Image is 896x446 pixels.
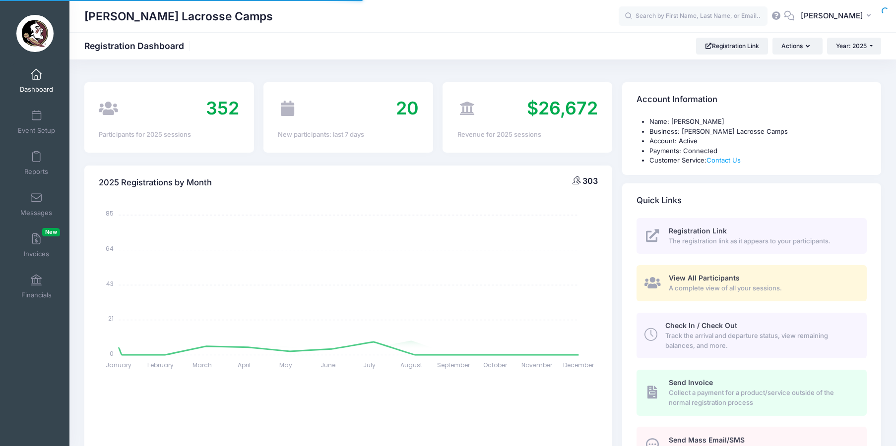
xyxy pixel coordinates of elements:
button: Actions [772,38,822,55]
button: Year: 2025 [827,38,881,55]
tspan: March [193,361,212,369]
span: Track the arrival and departure status, view remaining balances, and more. [665,331,855,350]
span: Event Setup [18,126,55,135]
a: Reports [13,146,60,180]
div: Participants for 2025 sessions [99,130,239,140]
span: Dashboard [20,85,53,94]
tspan: February [147,361,174,369]
tspan: November [521,361,553,369]
span: The registration link as it appears to your participants. [669,236,855,246]
li: Business: [PERSON_NAME] Lacrosse Camps [649,127,867,137]
span: Collect a payment for a product/service outside of the normal registration process [669,388,855,407]
h4: Quick Links [637,186,682,215]
li: Name: [PERSON_NAME] [649,117,867,127]
span: A complete view of all your sessions. [669,283,855,293]
tspan: September [437,361,470,369]
div: New participants: last 7 days [278,130,418,140]
span: $26,672 [527,97,598,119]
tspan: 0 [110,349,114,357]
span: 352 [206,97,239,119]
span: New [42,228,60,236]
span: Reports [24,167,48,176]
button: [PERSON_NAME] [794,5,881,28]
div: Revenue for 2025 sessions [457,130,598,140]
h4: 2025 Registrations by Month [99,168,212,197]
span: Invoices [24,250,49,258]
span: 303 [582,176,598,186]
tspan: December [564,361,595,369]
tspan: 21 [109,314,114,323]
li: Customer Service: [649,156,867,166]
a: Registration Link The registration link as it appears to your participants. [637,218,867,254]
span: Registration Link [669,226,727,235]
h4: Account Information [637,86,717,114]
a: Dashboard [13,63,60,98]
tspan: 43 [107,279,114,287]
input: Search by First Name, Last Name, or Email... [619,6,768,26]
a: Event Setup [13,105,60,139]
h1: Registration Dashboard [84,41,192,51]
span: Check In / Check Out [665,321,737,330]
tspan: May [280,361,293,369]
a: Financials [13,269,60,304]
a: Contact Us [706,156,741,164]
a: Send Invoice Collect a payment for a product/service outside of the normal registration process [637,370,867,415]
span: Financials [21,291,52,299]
tspan: October [483,361,508,369]
tspan: 64 [106,244,114,253]
a: Registration Link [696,38,768,55]
span: Send Invoice [669,378,713,387]
span: Messages [20,209,52,217]
h1: [PERSON_NAME] Lacrosse Camps [84,5,273,28]
span: Year: 2025 [836,42,867,50]
tspan: 85 [106,209,114,218]
tspan: August [400,361,422,369]
li: Payments: Connected [649,146,867,156]
tspan: January [106,361,132,369]
img: Sara Tisdale Lacrosse Camps [16,15,54,52]
tspan: April [238,361,251,369]
span: [PERSON_NAME] [801,10,863,21]
tspan: June [320,361,335,369]
a: View All Participants A complete view of all your sessions. [637,265,867,301]
span: View All Participants [669,274,740,282]
a: InvoicesNew [13,228,60,263]
li: Account: Active [649,136,867,146]
tspan: July [364,361,376,369]
span: 20 [396,97,419,119]
a: Messages [13,187,60,222]
a: Check In / Check Out Track the arrival and departure status, view remaining balances, and more. [637,313,867,358]
span: Send Mass Email/SMS [669,436,745,444]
